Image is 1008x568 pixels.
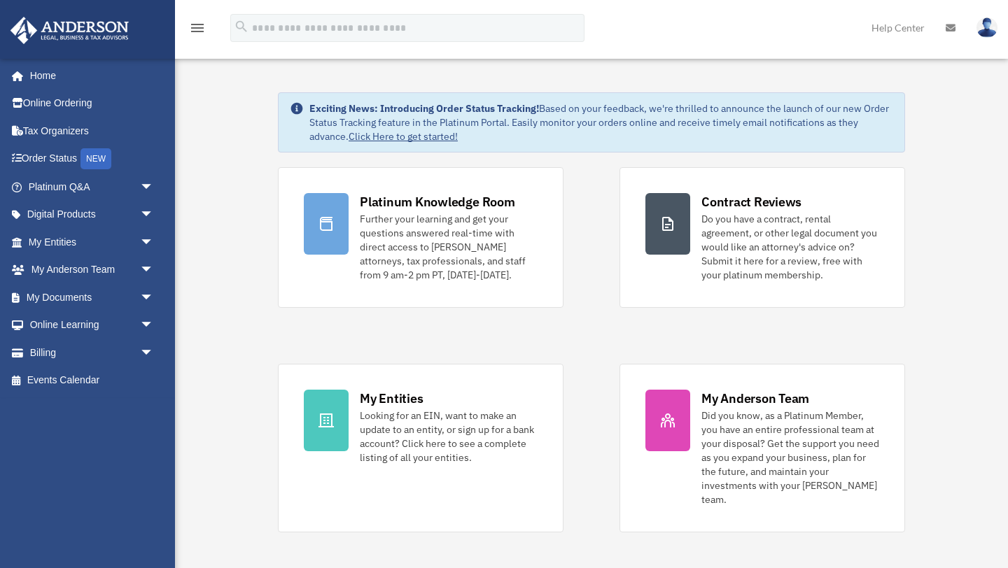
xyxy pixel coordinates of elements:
a: Click Here to get started! [349,130,458,143]
div: Looking for an EIN, want to make an update to an entity, or sign up for a bank account? Click her... [360,409,538,464]
a: Online Ordering [10,90,175,118]
a: menu [189,24,206,36]
a: Events Calendar [10,367,175,395]
a: My Entities Looking for an EIN, want to make an update to an entity, or sign up for a bank accoun... [278,364,563,532]
img: Anderson Advisors Platinum Portal [6,17,133,44]
img: User Pic [976,17,997,38]
span: arrow_drop_down [140,283,168,312]
i: menu [189,20,206,36]
div: My Entities [360,390,423,407]
div: Did you know, as a Platinum Member, you have an entire professional team at your disposal? Get th... [701,409,879,506]
a: My Documentsarrow_drop_down [10,283,175,311]
div: Do you have a contract, rental agreement, or other legal document you would like an attorney's ad... [701,212,879,282]
a: Home [10,62,168,90]
div: Contract Reviews [701,193,801,211]
div: My Anderson Team [701,390,809,407]
div: Further your learning and get your questions answered real-time with direct access to [PERSON_NAM... [360,212,538,282]
a: My Entitiesarrow_drop_down [10,228,175,256]
a: Digital Productsarrow_drop_down [10,201,175,229]
span: arrow_drop_down [140,256,168,285]
span: arrow_drop_down [140,201,168,229]
i: search [234,19,249,34]
span: arrow_drop_down [140,228,168,257]
a: Billingarrow_drop_down [10,339,175,367]
div: Platinum Knowledge Room [360,193,515,211]
a: Tax Organizers [10,117,175,145]
a: Platinum Knowledge Room Further your learning and get your questions answered real-time with dire... [278,167,563,308]
span: arrow_drop_down [140,173,168,201]
span: arrow_drop_down [140,339,168,367]
div: NEW [80,148,111,169]
a: Order StatusNEW [10,145,175,173]
div: Based on your feedback, we're thrilled to announce the launch of our new Order Status Tracking fe... [309,101,893,143]
strong: Exciting News: Introducing Order Status Tracking! [309,102,539,115]
a: Platinum Q&Aarrow_drop_down [10,173,175,201]
a: Online Learningarrow_drop_down [10,311,175,339]
a: My Anderson Teamarrow_drop_down [10,256,175,284]
span: arrow_drop_down [140,311,168,340]
a: Contract Reviews Do you have a contract, rental agreement, or other legal document you would like... [619,167,905,308]
a: My Anderson Team Did you know, as a Platinum Member, you have an entire professional team at your... [619,364,905,532]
